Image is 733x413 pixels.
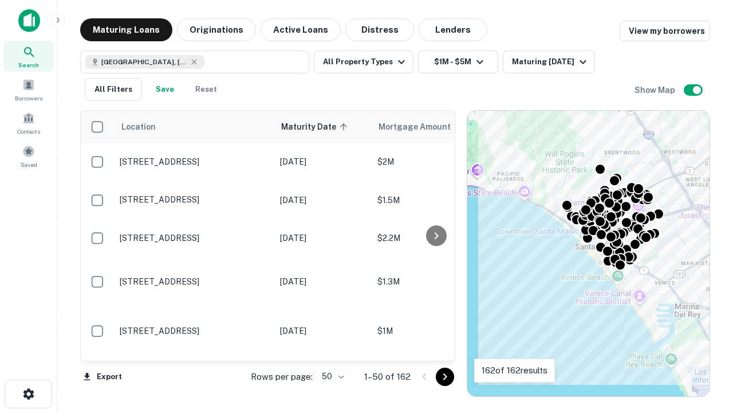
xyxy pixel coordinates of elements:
button: [GEOGRAPHIC_DATA], [GEOGRAPHIC_DATA], [GEOGRAPHIC_DATA] [80,50,309,73]
p: $1.5M [377,194,492,206]
button: All Filters [85,78,142,101]
p: [DATE] [280,275,366,288]
span: Contacts [17,127,40,136]
div: Maturing [DATE] [512,55,590,69]
p: [STREET_ADDRESS] [120,326,269,336]
p: [STREET_ADDRESS] [120,194,269,205]
span: Mortgage Amount [379,120,466,134]
button: Lenders [419,18,487,41]
p: Rows per page: [251,370,313,384]
p: [DATE] [280,232,366,244]
a: Contacts [3,107,54,138]
p: [STREET_ADDRESS] [120,276,269,287]
h6: Show Map [635,84,677,96]
th: Location [114,111,274,143]
p: 1–50 of 162 [364,370,411,384]
p: $1.3M [377,275,492,288]
a: Borrowers [3,74,54,105]
div: 0 0 [467,111,710,396]
p: 162 of 162 results [482,364,547,377]
button: Go to next page [436,368,454,386]
button: Maturing Loans [80,18,172,41]
img: capitalize-icon.png [18,9,40,32]
div: 50 [317,368,346,385]
button: Save your search to get updates of matches that match your search criteria. [147,78,183,101]
span: Location [121,120,156,134]
span: Saved [21,160,37,169]
th: Maturity Date [274,111,372,143]
button: Originations [177,18,256,41]
button: Reset [188,78,224,101]
p: [DATE] [280,325,366,337]
p: [DATE] [280,155,366,168]
p: [STREET_ADDRESS] [120,157,269,167]
a: Search [3,41,54,72]
p: $1M [377,325,492,337]
button: Active Loans [261,18,341,41]
th: Mortgage Amount [372,111,498,143]
button: Export [80,368,125,385]
button: Distress [345,18,414,41]
span: Maturity Date [281,120,351,134]
span: [GEOGRAPHIC_DATA], [GEOGRAPHIC_DATA], [GEOGRAPHIC_DATA] [101,57,187,67]
span: Borrowers [15,93,42,103]
button: All Property Types [314,50,413,73]
button: Maturing [DATE] [503,50,595,73]
p: $2M [377,155,492,168]
iframe: Chat Widget [676,321,733,376]
p: [STREET_ADDRESS] [120,233,269,243]
a: View my borrowers [620,21,710,41]
p: $2.2M [377,232,492,244]
a: Saved [3,141,54,172]
p: [DATE] [280,194,366,206]
span: Search [18,60,39,69]
button: $1M - $5M [418,50,498,73]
